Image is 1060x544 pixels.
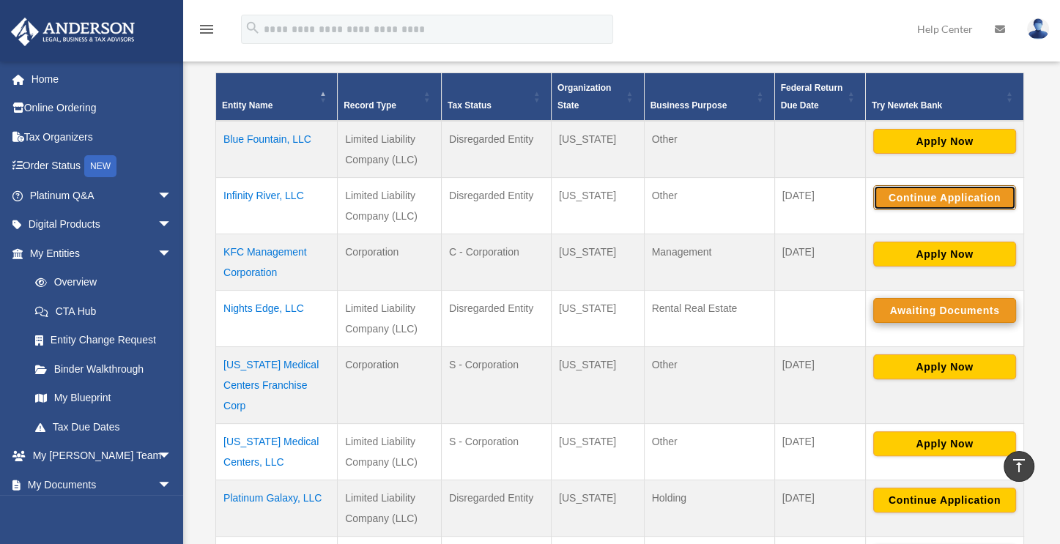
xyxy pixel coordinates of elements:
td: Corporation [338,346,442,423]
td: Limited Liability Company (LLC) [338,480,442,536]
th: Record Type: Activate to sort [338,72,442,121]
button: Apply Now [873,242,1016,267]
td: Management [644,234,774,290]
th: Federal Return Due Date: Activate to sort [774,72,865,121]
img: Anderson Advisors Platinum Portal [7,18,139,46]
div: NEW [84,155,116,177]
th: Business Purpose: Activate to sort [644,72,774,121]
span: Organization State [557,83,611,111]
a: Entity Change Request [21,326,187,355]
td: S - Corporation [442,346,552,423]
th: Entity Name: Activate to invert sorting [216,72,338,121]
a: Tax Due Dates [21,412,187,441]
i: vertical_align_top [1010,457,1028,474]
td: Corporation [338,234,442,290]
span: Business Purpose [651,100,727,111]
a: Home [10,64,194,94]
td: Other [644,121,774,178]
button: Continue Application [873,488,1016,513]
a: menu [198,26,215,38]
td: C - Corporation [442,234,552,290]
button: Awaiting Documents [873,298,1016,323]
td: [US_STATE] [552,423,645,480]
a: vertical_align_top [1004,451,1034,482]
td: Limited Liability Company (LLC) [338,423,442,480]
td: Rental Real Estate [644,290,774,346]
td: Other [644,423,774,480]
td: [DATE] [774,234,865,290]
span: Entity Name [222,100,273,111]
a: My Entitiesarrow_drop_down [10,239,187,268]
a: Order StatusNEW [10,152,194,182]
th: Try Newtek Bank : Activate to sort [865,72,1023,121]
a: Platinum Q&Aarrow_drop_down [10,181,194,210]
td: Nights Edge, LLC [216,290,338,346]
td: Disregarded Entity [442,290,552,346]
a: My Blueprint [21,384,187,413]
td: KFC Management Corporation [216,234,338,290]
a: Tax Organizers [10,122,194,152]
button: Apply Now [873,431,1016,456]
td: S - Corporation [442,423,552,480]
span: Tax Status [448,100,492,111]
td: [US_STATE] [552,290,645,346]
span: arrow_drop_down [157,470,187,500]
td: Disregarded Entity [442,121,552,178]
td: Platinum Galaxy, LLC [216,480,338,536]
td: [US_STATE] [552,346,645,423]
td: Other [644,177,774,234]
span: arrow_drop_down [157,239,187,269]
a: Overview [21,268,179,297]
img: User Pic [1027,18,1049,40]
span: arrow_drop_down [157,181,187,211]
a: Binder Walkthrough [21,354,187,384]
a: My [PERSON_NAME] Teamarrow_drop_down [10,441,194,471]
td: [DATE] [774,480,865,536]
div: Try Newtek Bank [872,97,1001,114]
button: Continue Application [873,185,1016,210]
th: Organization State: Activate to sort [552,72,645,121]
td: [DATE] [774,346,865,423]
td: Limited Liability Company (LLC) [338,177,442,234]
td: [US_STATE] [552,121,645,178]
span: arrow_drop_down [157,210,187,240]
i: search [245,20,261,36]
td: Holding [644,480,774,536]
span: Federal Return Due Date [781,83,843,111]
a: My Documentsarrow_drop_down [10,470,194,499]
td: Other [644,346,774,423]
td: Disregarded Entity [442,177,552,234]
button: Apply Now [873,354,1016,379]
span: arrow_drop_down [157,441,187,472]
i: menu [198,21,215,38]
td: Disregarded Entity [442,480,552,536]
td: [US_STATE] [552,177,645,234]
td: [US_STATE] Medical Centers, LLC [216,423,338,480]
a: CTA Hub [21,297,187,326]
td: [US_STATE] Medical Centers Franchise Corp [216,346,338,423]
td: Limited Liability Company (LLC) [338,290,442,346]
td: [US_STATE] [552,480,645,536]
td: Limited Liability Company (LLC) [338,121,442,178]
td: [US_STATE] [552,234,645,290]
a: Online Ordering [10,94,194,123]
th: Tax Status: Activate to sort [442,72,552,121]
span: Record Type [344,100,396,111]
a: Digital Productsarrow_drop_down [10,210,194,239]
td: Infinity River, LLC [216,177,338,234]
td: Blue Fountain, LLC [216,121,338,178]
td: [DATE] [774,177,865,234]
td: [DATE] [774,423,865,480]
button: Apply Now [873,129,1016,154]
